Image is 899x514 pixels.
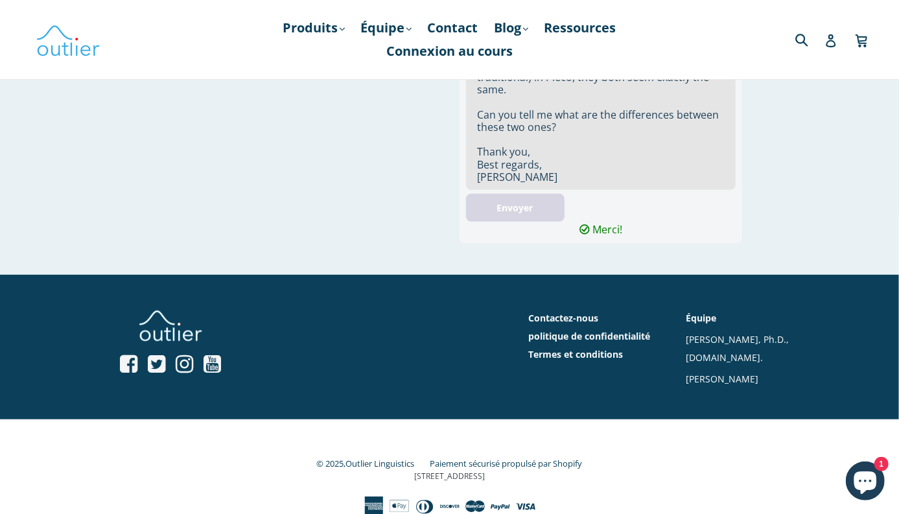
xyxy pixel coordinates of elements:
font: Envoyer [497,202,533,214]
a: Produits [277,16,351,40]
font: Ressources [544,19,616,36]
a: Ouvrir le profil Facebook [120,354,137,375]
font: Équipe [361,19,405,36]
a: Paiement sécurisé propulsé par Shopify [430,458,583,469]
font: Connexion au cours [386,42,513,60]
button: Envoyer [466,194,565,222]
font: Contact [428,19,478,36]
inbox-online-store-chat: Chat de la boutique en ligne Shopify [842,461,889,504]
a: Connexion au cours [380,40,519,63]
a: Ressources [538,16,623,40]
a: Termes et conditions [528,348,623,360]
input: Recherche [792,26,828,53]
a: Contactez-nous [528,312,598,324]
font: [STREET_ADDRESS] [414,471,485,482]
img: Linguistique aberrante [36,21,100,58]
a: Contact [421,16,485,40]
a: [PERSON_NAME] [686,373,758,385]
font: © 2025, [317,458,346,469]
a: Équipe [686,312,716,324]
font: Merci! [592,222,622,237]
font: Blog [495,19,522,36]
a: [PERSON_NAME], Ph.D., [DOMAIN_NAME]. [686,333,789,364]
a: Blog [488,16,535,40]
font: Produits [283,19,338,36]
a: Ouvrir le profil Instagram [176,354,193,375]
a: Ouvrir le profil Twitter [148,354,165,375]
a: Ouvrir le profil YouTube [204,354,221,375]
a: politique de confidentialité [528,330,650,342]
a: Outlier Linguistics [346,458,415,469]
a: Équipe [355,16,418,40]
